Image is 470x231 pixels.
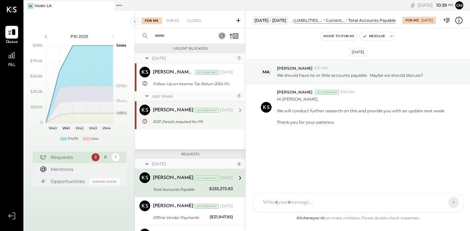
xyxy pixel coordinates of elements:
[220,175,233,181] div: [DATE]
[405,18,419,23] div: For Me
[116,98,128,103] text: Occu...
[236,55,242,61] div: 1
[153,118,231,125] div: EOP Details required for P9
[421,18,433,23] div: [DATE]
[138,46,242,51] div: Urgent Blockers
[360,32,388,40] button: Resolve
[116,110,126,115] text: Labor
[31,89,43,94] text: $39.2K
[321,32,357,40] button: Move to for ks
[102,126,111,130] text: W44
[315,90,339,95] div: Accountant
[409,2,416,9] div: copy link
[326,17,345,23] div: Current Liabilities
[448,3,454,7] span: am
[89,126,97,130] text: W43
[341,90,355,95] span: 8:14 AM
[30,74,43,78] text: $58.8K
[209,185,233,192] div: $255,372.83
[153,107,193,114] div: [PERSON_NAME]
[184,17,204,24] div: Closed
[277,89,312,95] span: [PERSON_NAME]
[153,80,231,87] div: Follow-Up on Income Tax Return 2024 Filing and Required Documents
[220,108,233,113] div: [DATE]
[262,69,270,75] div: Ma
[51,34,108,39] div: P10 2025
[75,126,83,130] text: W42
[236,161,242,167] div: 4
[92,153,100,161] div: 2
[40,120,43,125] text: 0
[33,43,43,48] text: $98K
[141,17,162,24] div: For Me
[102,153,110,161] div: 8
[90,178,120,185] div: Coming Soon
[91,136,98,141] div: Loss
[418,2,454,8] div: [DATE]
[138,152,242,157] div: Requests
[195,176,219,180] div: Accountant
[153,186,207,193] div: Total Accounts Payable
[62,126,70,130] text: W41
[116,43,126,48] text: Sales
[277,72,423,78] p: We should have no or little accounts payable. Maybe we should discuss?
[252,16,288,24] div: [DATE] - [DATE]
[116,111,127,116] text: COGS
[220,204,233,209] div: [DATE]
[210,214,233,220] div: ($31,947.95)
[51,154,88,161] div: Requests
[277,96,445,125] p: Hi [PERSON_NAME], We will conduct further research on this and provide you with an update next we...
[153,69,194,76] div: [PERSON_NAME] R [PERSON_NAME]
[51,166,116,173] div: Mentions
[6,39,18,45] span: Queue
[116,83,127,88] text: OPEX
[30,58,43,63] text: $78.4K
[277,65,312,71] span: [PERSON_NAME]
[349,48,367,56] div: [DATE]
[195,204,219,209] div: Accountant
[236,93,242,99] div: 1
[152,55,235,61] div: [DATE]
[153,203,193,210] div: [PERSON_NAME]
[294,17,322,23] div: LIABILITIES AND EQUITY
[8,62,16,68] span: P&L
[112,153,120,161] div: 1
[195,70,219,75] div: Accountant
[152,93,235,99] div: Last Week
[35,3,52,9] div: Violet LA
[31,105,43,109] text: $19.6K
[68,136,78,141] div: Profit
[220,70,233,75] div: [DATE]
[314,66,328,71] span: 9:31 PM
[27,3,34,9] div: VL
[433,2,447,8] span: 10 : 39
[153,175,193,181] div: [PERSON_NAME]
[348,17,396,23] div: Total Accounts Payable
[48,126,57,130] text: W40
[195,108,219,113] div: Accountant
[0,49,23,68] a: P&L
[455,1,463,9] button: gm
[163,17,182,24] div: For KS
[51,178,86,185] div: Opportunities
[153,214,208,221] div: Offline Vendor Payments
[0,26,23,45] a: Queue
[152,161,235,167] div: [DATE]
